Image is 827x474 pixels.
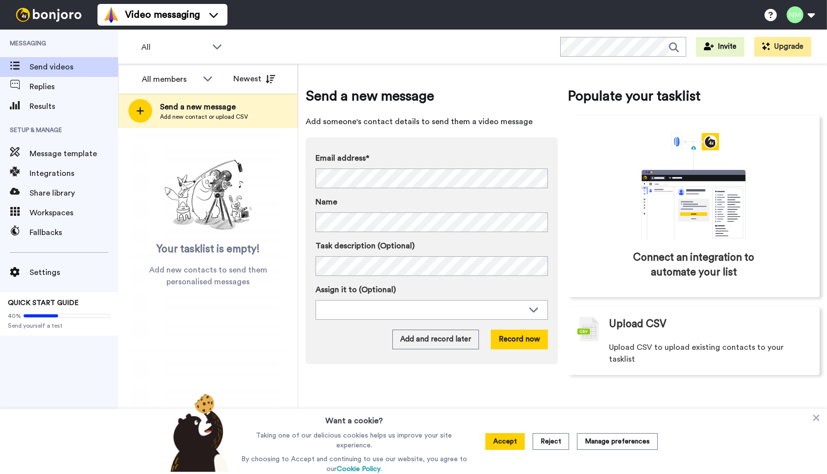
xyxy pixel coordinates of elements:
span: Replies [30,81,118,93]
h3: Want a cookie? [325,409,383,427]
span: Name [316,196,337,208]
span: Message template [30,148,118,160]
span: Video messaging [125,8,200,22]
p: Taking one of our delicious cookies helps us improve your site experience. [239,431,470,450]
span: Add new contact or upload CSV [160,113,248,121]
span: 40% [8,312,21,320]
span: QUICK START GUIDE [8,300,79,306]
button: Accept [485,433,525,450]
span: Populate your tasklist [568,86,820,106]
span: Upload CSV to upload existing contacts to your tasklist [609,341,810,365]
span: Share library [30,187,118,199]
label: Task description (Optional) [316,240,548,252]
img: csv-grey.png [577,317,599,341]
button: Manage preferences [577,433,658,450]
span: Add new contacts to send them personalised messages [133,264,283,288]
span: Connect an integration to automate your list [609,250,778,280]
img: bear-with-cookie.png [161,393,234,472]
span: Send videos [30,61,118,73]
div: animation [620,133,767,240]
span: All [141,41,207,53]
img: ready-set-action.png [159,156,257,235]
span: Fallbacks [30,227,118,238]
img: vm-color.svg [103,7,119,23]
span: Send a new message [160,101,248,113]
span: Settings [30,267,118,278]
button: Newest [226,69,283,89]
img: bj-logo-header-white.svg [12,8,86,22]
label: Email address* [316,152,548,164]
label: Assign it to (Optional) [316,284,548,296]
span: Integrations [30,168,118,179]
a: Cookie Policy [337,466,381,473]
span: Upload CSV [609,317,667,332]
span: Your tasklist is empty! [157,242,260,257]
button: Upgrade [754,37,811,57]
span: Workspaces [30,207,118,219]
button: Reject [533,433,569,450]
button: Record now [491,330,548,349]
span: Send a new message [306,86,558,106]
span: Results [30,101,118,112]
span: Add someone's contact details to send them a video message [306,116,558,128]
span: Send yourself a test [8,322,110,330]
p: By choosing to Accept and continuing to use our website, you agree to our . [239,454,470,474]
div: All members [142,73,198,85]
button: Add and record later [392,330,479,349]
button: Invite [696,37,744,57]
